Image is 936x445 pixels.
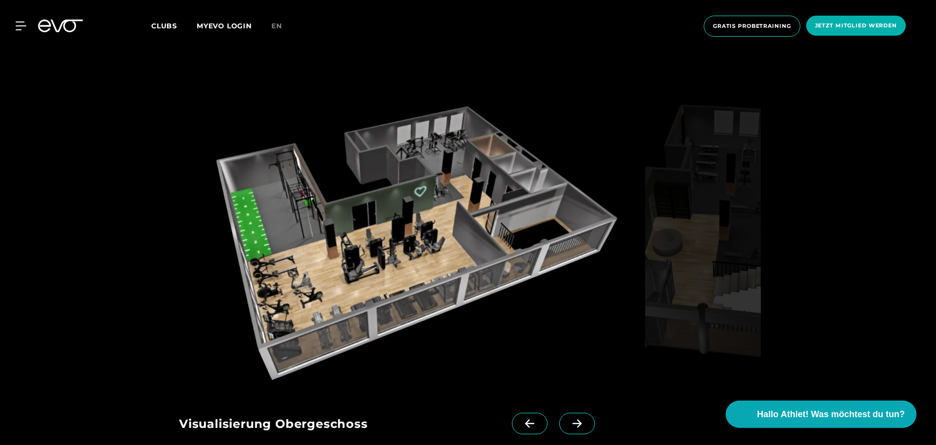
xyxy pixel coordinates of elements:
[271,21,282,30] span: en
[713,22,791,30] span: Gratis Probetraining
[726,401,916,428] button: Hallo Athlet! Was möchtest du tun?
[645,88,761,389] img: evofitness
[179,88,641,389] img: evofitness
[701,16,803,37] a: Gratis Probetraining
[757,408,905,421] span: Hallo Athlet! Was möchtest du tun?
[151,21,177,30] span: Clubs
[803,16,909,37] a: Jetzt Mitglied werden
[197,21,252,30] a: MYEVO LOGIN
[815,21,897,30] span: Jetzt Mitglied werden
[151,21,197,30] a: Clubs
[271,21,294,32] a: en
